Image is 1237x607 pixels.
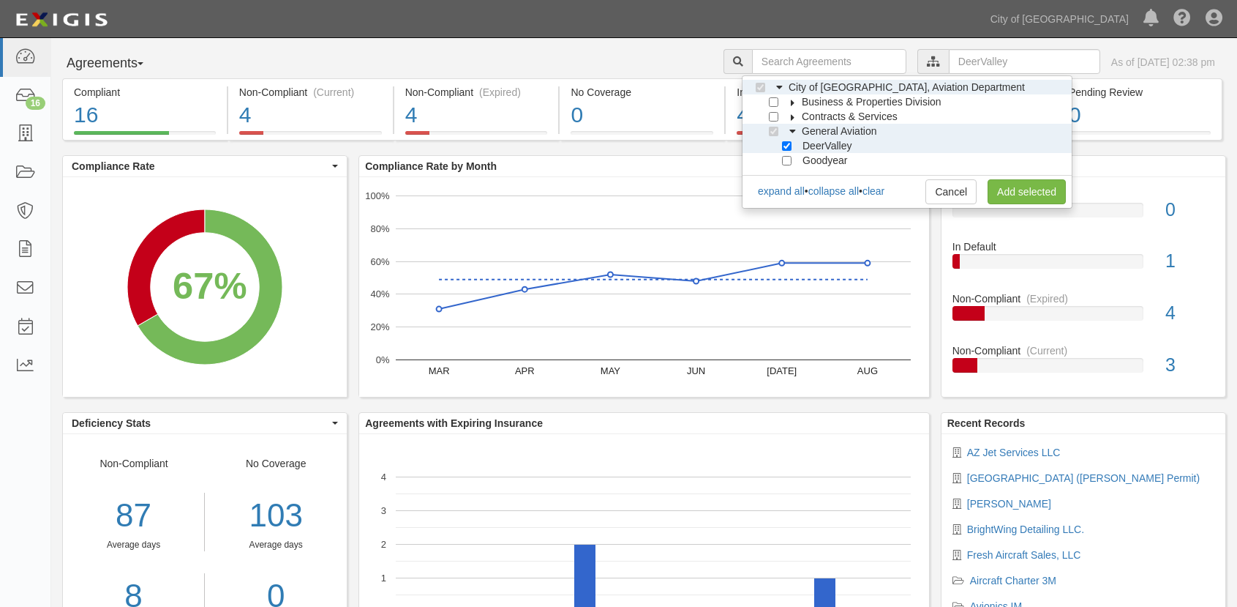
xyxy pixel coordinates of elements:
div: 1 [1154,248,1225,275]
div: 16 [26,97,45,110]
i: Help Center - Complianz [1173,10,1191,28]
text: APR [515,365,535,376]
a: clear [862,185,884,197]
div: Non-Compliant (Current) [239,85,382,100]
span: Deficiency Stats [72,416,328,431]
button: Deficiency Stats [63,413,347,433]
div: 4 [737,100,879,131]
div: 67% [173,259,247,312]
div: 0 [1069,100,1211,131]
button: Agreements [62,49,172,78]
a: Cancel [925,179,977,204]
div: 16 [74,100,216,131]
span: DeerValley [802,140,851,152]
img: logo-5460c22ac91f19d4615b14bd174203de0afe785f0fc80cf4dbbc73dc1793850b.png [11,7,112,33]
div: Pending Review [1069,85,1211,100]
div: (Expired) [1026,291,1068,306]
a: Pending Review0 [1058,131,1222,143]
a: AZ Jet Services LLC [967,447,1061,458]
span: Goodyear [802,154,847,166]
div: Non-Compliant [941,291,1225,306]
a: Add selected [988,179,1066,204]
span: Business & Properties Division [802,96,941,108]
a: Fresh Aircraft Sales, LLC [967,549,1081,561]
svg: A chart. [359,177,929,397]
div: As of [DATE] 02:38 pm [1111,55,1215,70]
text: 20% [371,321,390,332]
div: 3 [1154,352,1225,379]
text: 3 [381,505,386,516]
text: 40% [371,288,390,299]
b: Compliance Rate by Month [365,160,497,172]
div: Non-Compliant (Expired) [405,85,548,100]
a: [PERSON_NAME] [967,498,1051,510]
div: Average days [216,539,336,551]
div: (Expired) [479,85,521,100]
div: 0 [571,100,713,131]
a: No Coverage0 [560,131,724,143]
svg: A chart. [63,177,347,397]
text: 0% [376,354,390,365]
input: Search Agreements [752,49,906,74]
text: MAY [601,365,621,376]
div: In Default [941,239,1225,254]
div: 103 [216,493,336,539]
span: City of [GEOGRAPHIC_DATA], Aviation Department [789,81,1025,93]
b: Agreements with Expiring Insurance [365,417,543,429]
text: MAR [429,365,450,376]
span: Compliance Rate [72,159,328,174]
div: Compliant [74,85,216,100]
text: [DATE] [767,365,797,376]
a: In Default1 [952,239,1214,291]
a: Non-Compliant(Expired)4 [952,291,1214,343]
text: 1 [381,573,386,584]
div: 4 [1154,300,1225,327]
a: City of [GEOGRAPHIC_DATA] [983,4,1136,34]
div: No Coverage [571,85,713,100]
text: 4 [381,472,386,483]
b: Recent Records [947,417,1026,429]
div: 4 [405,100,548,131]
text: 2 [381,539,386,550]
text: JUN [687,365,705,376]
text: 80% [371,223,390,234]
div: 4 [239,100,382,131]
a: expand all [758,185,805,197]
div: Non-Compliant [941,343,1225,358]
text: 100% [366,190,391,201]
a: BrightWing Detailing LLC. [967,524,1084,535]
div: (Current) [313,85,354,100]
a: Aircraft Charter 3M [970,575,1056,586]
a: Non-Compliant(Current)3 [952,343,1214,384]
input: DeerValley [949,49,1100,74]
a: In Default4 [726,131,890,143]
a: [GEOGRAPHIC_DATA] ([PERSON_NAME] Permit) [967,472,1200,484]
a: Non-Compliant(Expired)4 [394,131,559,143]
div: 0 [1154,197,1225,223]
div: (Current) [1026,343,1067,358]
a: Non-Compliant(Current)4 [228,131,393,143]
text: 60% [371,256,390,267]
text: AUG [857,365,878,376]
button: Compliance Rate [63,156,347,176]
div: • • [757,184,884,198]
a: collapse all [808,185,859,197]
span: Contracts & Services [802,111,898,122]
span: General Aviation [802,125,876,137]
a: No Coverage0 [952,188,1214,240]
div: No Coverage [941,188,1225,203]
div: In Default [737,85,879,100]
div: Average days [63,539,204,551]
a: Compliant16 [62,131,227,143]
div: 87 [63,493,204,539]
